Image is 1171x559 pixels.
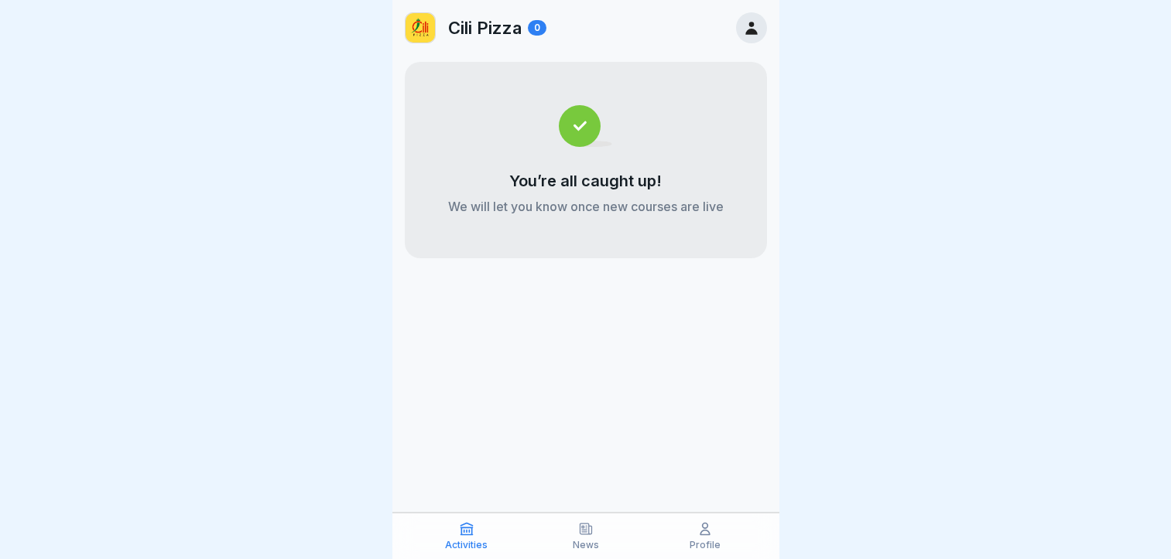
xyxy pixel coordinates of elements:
[445,540,488,550] p: Activities
[448,198,724,215] p: We will let you know once new courses are live
[690,540,721,550] p: Profile
[448,18,522,38] p: Cili Pizza
[573,540,599,550] p: News
[559,105,612,147] img: completed.svg
[406,13,435,43] img: cili_pizza.png
[509,172,662,190] p: You’re all caught up!
[528,20,546,36] div: 0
